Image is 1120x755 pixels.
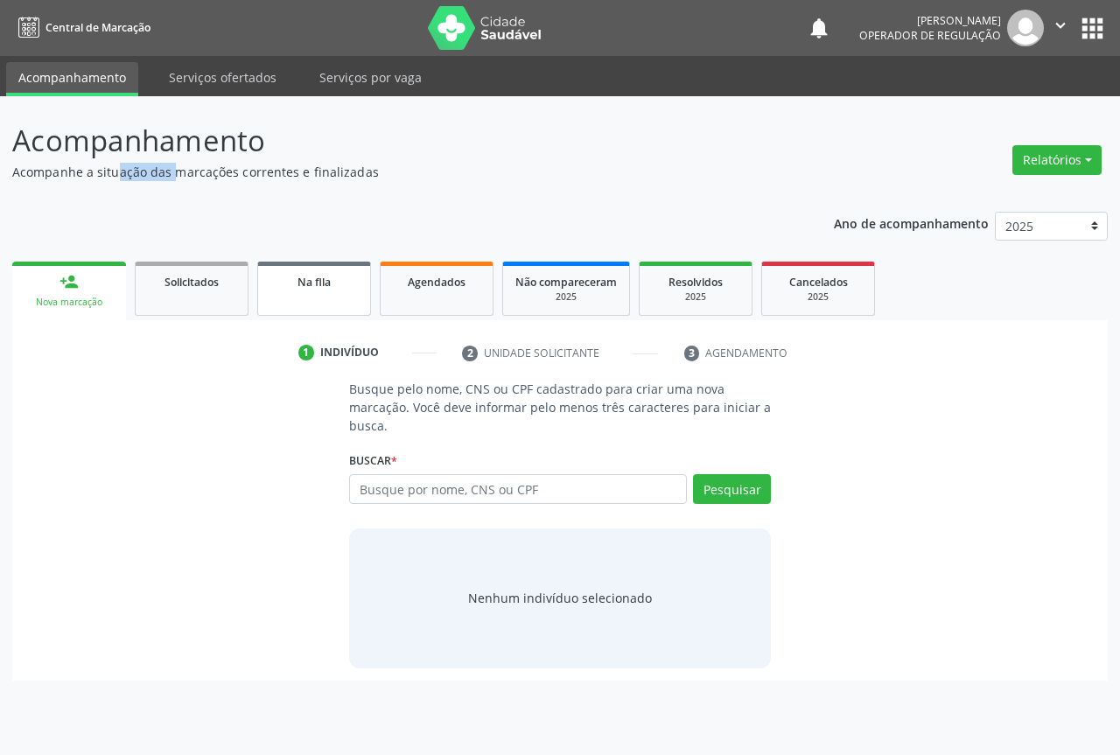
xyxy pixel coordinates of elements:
button: Pesquisar [693,474,771,504]
img: img [1007,10,1044,46]
div: 2025 [774,290,862,304]
div: 2025 [515,290,617,304]
span: Agendados [408,275,465,290]
p: Busque pelo nome, CNS ou CPF cadastrado para criar uma nova marcação. Você deve informar pelo men... [349,380,771,435]
p: Acompanhamento [12,119,779,163]
a: Central de Marcação [12,13,150,42]
span: Não compareceram [515,275,617,290]
span: Central de Marcação [45,20,150,35]
div: Nova marcação [24,296,114,309]
p: Acompanhe a situação das marcações correntes e finalizadas [12,163,779,181]
a: Serviços ofertados [157,62,289,93]
i:  [1051,16,1070,35]
button: apps [1077,13,1108,44]
div: [PERSON_NAME] [859,13,1001,28]
a: Acompanhamento [6,62,138,96]
div: 1 [298,345,314,360]
span: Cancelados [789,275,848,290]
span: Na fila [297,275,331,290]
div: 2025 [652,290,739,304]
button: notifications [807,16,831,40]
span: Resolvidos [668,275,723,290]
p: Ano de acompanhamento [834,212,989,234]
span: Operador de regulação [859,28,1001,43]
div: Indivíduo [320,345,379,360]
input: Busque por nome, CNS ou CPF [349,474,687,504]
span: Solicitados [164,275,219,290]
button:  [1044,10,1077,46]
a: Serviços por vaga [307,62,434,93]
label: Buscar [349,447,397,474]
div: person_add [59,272,79,291]
div: Nenhum indivíduo selecionado [468,589,652,607]
button: Relatórios [1012,145,1102,175]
